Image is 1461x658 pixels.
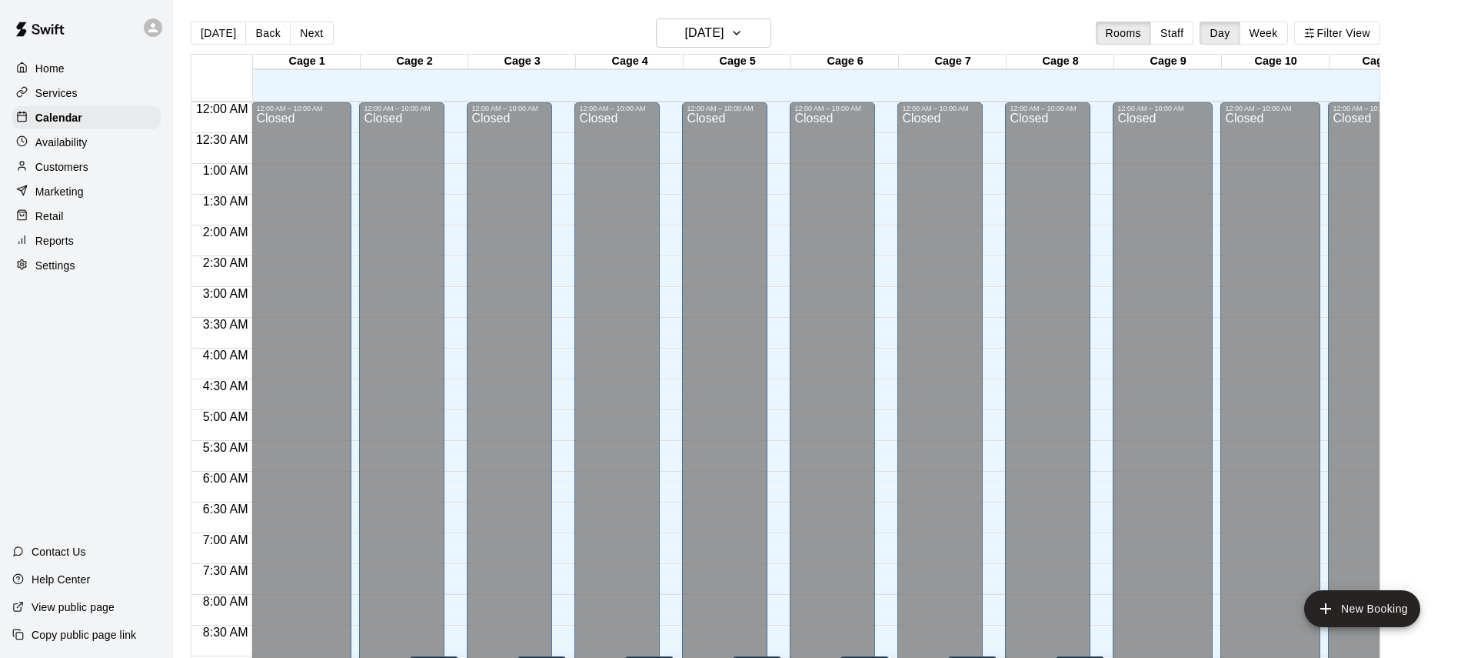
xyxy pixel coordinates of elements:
[1222,55,1330,69] div: Cage 10
[35,61,65,76] p: Home
[35,209,64,224] p: Retail
[35,233,74,249] p: Reports
[199,379,252,392] span: 4:30 AM
[1333,105,1423,112] div: 12:00 AM – 10:00 AM
[12,155,161,179] a: Customers
[1200,22,1240,45] button: Day
[199,441,252,454] span: 5:30 AM
[199,349,252,362] span: 4:00 AM
[12,82,161,105] a: Services
[256,105,347,112] div: 12:00 AM – 10:00 AM
[794,105,870,112] div: 12:00 AM – 10:00 AM
[290,22,333,45] button: Next
[199,564,252,577] span: 7:30 AM
[199,164,252,177] span: 1:00 AM
[12,57,161,80] a: Home
[199,318,252,331] span: 3:30 AM
[579,105,655,112] div: 12:00 AM – 10:00 AM
[32,572,90,587] p: Help Center
[32,600,115,615] p: View public page
[35,85,78,101] p: Services
[12,205,161,228] a: Retail
[899,55,1007,69] div: Cage 7
[902,105,978,112] div: 12:00 AM – 10:00 AM
[468,55,576,69] div: Cage 3
[1150,22,1194,45] button: Staff
[192,102,252,115] span: 12:00 AM
[35,159,88,175] p: Customers
[684,55,791,69] div: Cage 5
[32,627,136,643] p: Copy public page link
[364,105,440,112] div: 12:00 AM – 10:00 AM
[1304,590,1420,627] button: add
[1096,22,1151,45] button: Rooms
[35,258,75,273] p: Settings
[12,229,161,252] a: Reports
[1330,55,1437,69] div: Cage 11
[1294,22,1380,45] button: Filter View
[1010,105,1086,112] div: 12:00 AM – 10:00 AM
[1240,22,1288,45] button: Week
[35,184,84,199] p: Marketing
[199,225,252,239] span: 2:00 AM
[199,503,252,516] span: 6:30 AM
[35,110,82,125] p: Calendar
[191,22,246,45] button: [DATE]
[576,55,684,69] div: Cage 4
[12,106,161,129] a: Calendar
[791,55,899,69] div: Cage 6
[687,105,763,112] div: 12:00 AM – 10:00 AM
[1114,55,1222,69] div: Cage 9
[361,55,468,69] div: Cage 2
[1007,55,1114,69] div: Cage 8
[35,135,88,150] p: Availability
[199,410,252,423] span: 5:00 AM
[199,256,252,269] span: 2:30 AM
[199,287,252,300] span: 3:00 AM
[199,595,252,608] span: 8:00 AM
[199,533,252,546] span: 7:00 AM
[12,180,161,203] a: Marketing
[199,195,252,208] span: 1:30 AM
[1225,105,1316,112] div: 12:00 AM – 10:00 AM
[656,18,771,48] button: [DATE]
[245,22,291,45] button: Back
[32,544,86,559] p: Contact Us
[192,133,252,146] span: 12:30 AM
[253,55,361,69] div: Cage 1
[471,105,547,112] div: 12:00 AM – 10:00 AM
[684,22,724,44] h6: [DATE]
[199,626,252,639] span: 8:30 AM
[199,472,252,485] span: 6:00 AM
[12,131,161,154] a: Availability
[1117,105,1208,112] div: 12:00 AM – 10:00 AM
[12,254,161,277] a: Settings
